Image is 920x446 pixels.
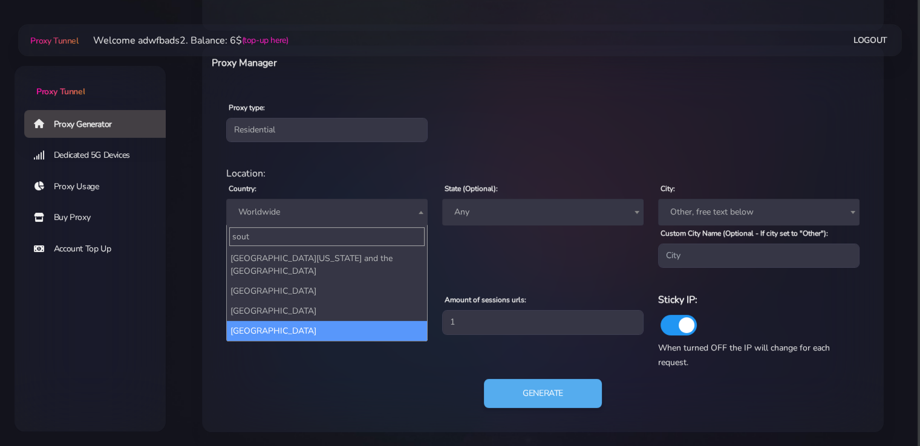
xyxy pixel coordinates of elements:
a: Logout [853,29,887,51]
a: (top-up here) [242,34,289,47]
span: Any [442,199,644,225]
iframe: Webchat Widget [742,248,905,431]
span: Proxy Tunnel [36,86,85,97]
label: City: [661,183,675,194]
label: Country: [229,183,256,194]
a: Buy Proxy [24,204,175,231]
label: State (Optional): [445,183,498,194]
label: Amount of sessions urls: [445,294,526,305]
li: [GEOGRAPHIC_DATA][US_STATE] and the [GEOGRAPHIC_DATA] [227,248,427,281]
li: Welcome adwfbads2. Balance: 6$ [79,33,289,48]
span: Any [449,204,636,221]
span: Other, free text below [658,199,860,225]
label: Custom City Name (Optional - If city set to "Other"): [661,228,828,239]
li: [GEOGRAPHIC_DATA] [227,321,427,341]
span: When turned OFF the IP will change for each request. [658,342,830,368]
span: Worldwide [233,204,420,221]
a: Proxy Tunnel [15,66,166,98]
a: Account Top Up [24,235,175,263]
span: Worldwide [226,199,428,225]
h6: Proxy Manager [212,55,592,71]
button: Generate [484,379,602,408]
span: Other, free text below [665,204,852,221]
label: Proxy type: [229,102,265,113]
input: City [658,244,860,268]
div: Proxy Settings: [219,277,867,292]
h6: Sticky IP: [658,292,860,308]
a: Proxy Tunnel [28,31,78,50]
span: Proxy Tunnel [30,35,78,47]
a: Dedicated 5G Devices [24,141,175,169]
li: [GEOGRAPHIC_DATA] [227,301,427,321]
li: [GEOGRAPHIC_DATA] [227,281,427,301]
div: Location: [219,166,867,181]
input: Search [229,227,425,246]
a: Proxy Usage [24,173,175,201]
a: Proxy Generator [24,110,175,138]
